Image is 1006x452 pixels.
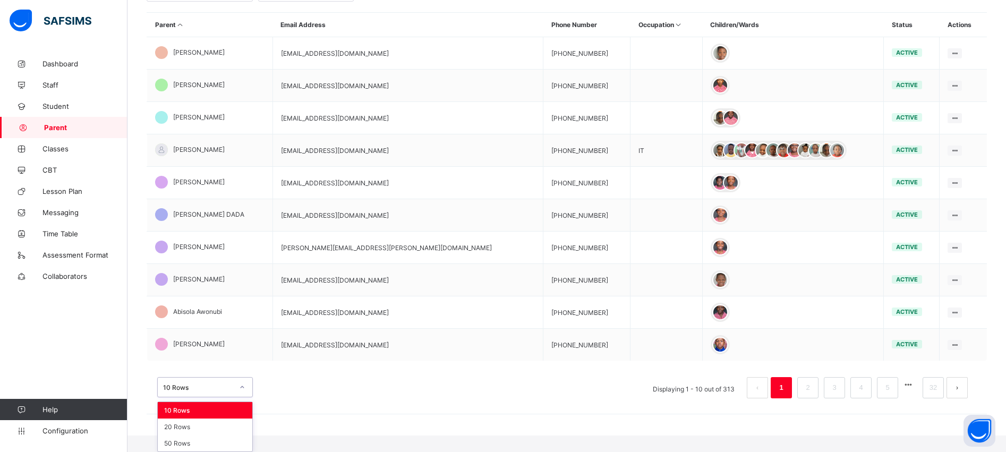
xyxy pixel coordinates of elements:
[896,308,918,315] span: active
[272,134,543,167] td: [EMAIL_ADDRESS][DOMAIN_NAME]
[543,167,630,199] td: [PHONE_NUMBER]
[896,81,918,89] span: active
[543,329,630,361] td: [PHONE_NUMBER]
[877,377,898,398] li: 5
[173,113,225,121] span: [PERSON_NAME]
[163,383,233,391] div: 10 Rows
[901,377,916,392] li: 向后 5 页
[158,419,252,435] div: 20 Rows
[158,402,252,419] div: 10 Rows
[42,144,127,153] span: Classes
[42,187,127,195] span: Lesson Plan
[543,296,630,329] td: [PHONE_NUMBER]
[173,210,244,218] span: [PERSON_NAME] DADA
[543,13,630,37] th: Phone Number
[173,275,225,283] span: [PERSON_NAME]
[850,377,872,398] li: 4
[173,340,225,348] span: [PERSON_NAME]
[702,13,884,37] th: Children/Wards
[42,208,127,217] span: Messaging
[173,146,225,153] span: [PERSON_NAME]
[630,134,702,167] td: IT
[747,377,768,398] button: prev page
[173,308,222,315] span: Abisola Awonubi
[543,70,630,102] td: [PHONE_NUMBER]
[42,166,127,174] span: CBT
[543,264,630,296] td: [PHONE_NUMBER]
[674,21,683,29] i: Sort in Ascending Order
[42,427,127,435] span: Configuration
[42,251,127,259] span: Assessment Format
[896,49,918,56] span: active
[42,272,127,280] span: Collaborators
[896,178,918,186] span: active
[42,59,127,68] span: Dashboard
[173,243,225,251] span: [PERSON_NAME]
[272,167,543,199] td: [EMAIL_ADDRESS][DOMAIN_NAME]
[44,123,127,132] span: Parent
[926,381,940,395] a: 32
[543,199,630,232] td: [PHONE_NUMBER]
[630,13,702,37] th: Occupation
[272,70,543,102] td: [EMAIL_ADDRESS][DOMAIN_NAME]
[896,146,918,153] span: active
[747,377,768,398] li: 上一页
[803,381,813,395] a: 2
[896,243,918,251] span: active
[824,377,845,398] li: 3
[272,329,543,361] td: [EMAIL_ADDRESS][DOMAIN_NAME]
[173,48,225,56] span: [PERSON_NAME]
[176,21,185,29] i: Sort in Descending Order
[896,211,918,218] span: active
[947,377,968,398] li: 下一页
[42,405,127,414] span: Help
[856,381,866,395] a: 4
[272,37,543,70] td: [EMAIL_ADDRESS][DOMAIN_NAME]
[947,377,968,398] button: next page
[882,381,892,395] a: 5
[272,232,543,264] td: [PERSON_NAME][EMAIL_ADDRESS][PERSON_NAME][DOMAIN_NAME]
[829,381,839,395] a: 3
[42,81,127,89] span: Staff
[771,377,792,398] li: 1
[896,340,918,348] span: active
[147,13,273,37] th: Parent
[543,102,630,134] td: [PHONE_NUMBER]
[42,229,127,238] span: Time Table
[543,37,630,70] td: [PHONE_NUMBER]
[42,102,127,110] span: Student
[940,13,987,37] th: Actions
[272,296,543,329] td: [EMAIL_ADDRESS][DOMAIN_NAME]
[964,415,995,447] button: Open asap
[776,381,786,395] a: 1
[272,13,543,37] th: Email Address
[272,264,543,296] td: [EMAIL_ADDRESS][DOMAIN_NAME]
[272,102,543,134] td: [EMAIL_ADDRESS][DOMAIN_NAME]
[543,232,630,264] td: [PHONE_NUMBER]
[797,377,819,398] li: 2
[543,134,630,167] td: [PHONE_NUMBER]
[158,435,252,451] div: 50 Rows
[645,377,743,398] li: Displaying 1 - 10 out of 313
[10,10,91,32] img: safsims
[173,178,225,186] span: [PERSON_NAME]
[896,114,918,121] span: active
[884,13,940,37] th: Status
[923,377,944,398] li: 32
[896,276,918,283] span: active
[272,199,543,232] td: [EMAIL_ADDRESS][DOMAIN_NAME]
[173,81,225,89] span: [PERSON_NAME]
